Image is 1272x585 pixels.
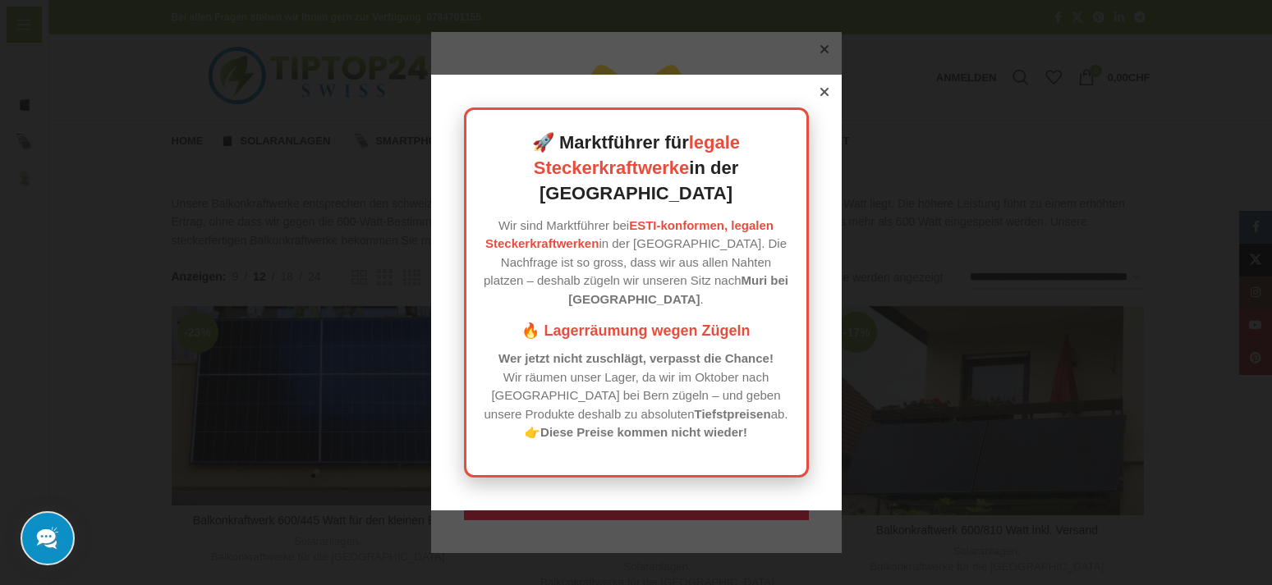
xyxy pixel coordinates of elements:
[483,130,790,206] h2: 🚀 Marktführer für in der [GEOGRAPHIC_DATA]
[534,132,740,178] a: legale Steckerkraftwerke
[483,321,790,341] h3: 🔥 Lagerräumung wegen Zügeln
[695,407,771,421] strong: Tiefstpreisen
[483,217,790,309] p: Wir sind Marktführer bei in der [GEOGRAPHIC_DATA]. Die Nachfrage ist so gross, dass wir aus allen...
[483,350,790,442] p: Wir räumen unser Lager, da wir im Oktober nach [GEOGRAPHIC_DATA] bei Bern zügeln – und geben unse...
[540,425,747,439] strong: Diese Preise kommen nicht wieder!
[498,351,774,365] strong: Wer jetzt nicht zuschlägt, verpasst die Chance!
[485,218,774,251] a: ESTI-konformen, legalen Steckerkraftwerken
